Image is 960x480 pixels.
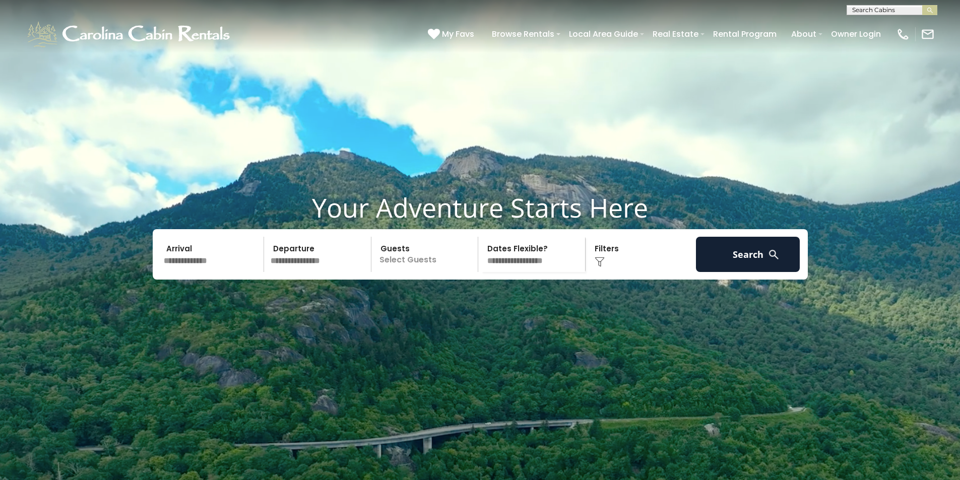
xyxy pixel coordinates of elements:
[374,237,478,272] p: Select Guests
[786,25,821,43] a: About
[8,192,952,223] h1: Your Adventure Starts Here
[442,28,474,40] span: My Favs
[826,25,886,43] a: Owner Login
[696,237,800,272] button: Search
[487,25,559,43] a: Browse Rentals
[708,25,782,43] a: Rental Program
[896,27,910,41] img: phone-regular-white.png
[767,248,780,261] img: search-regular-white.png
[564,25,643,43] a: Local Area Guide
[921,27,935,41] img: mail-regular-white.png
[428,28,477,41] a: My Favs
[595,257,605,267] img: filter--v1.png
[648,25,703,43] a: Real Estate
[25,19,234,49] img: White-1-1-2.png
